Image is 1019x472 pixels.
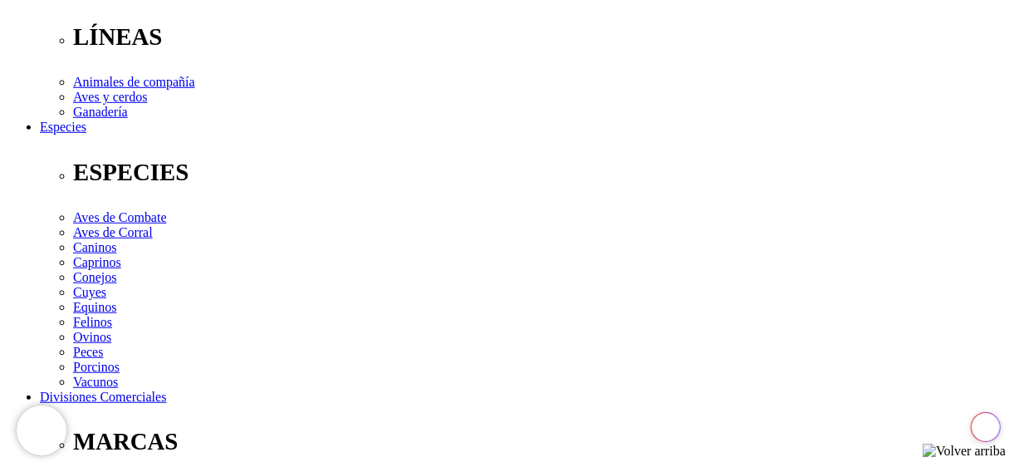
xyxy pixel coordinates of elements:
[73,270,116,284] a: Conejos
[73,210,167,224] a: Aves de Combate
[73,90,147,104] a: Aves y cerdos
[73,360,120,374] a: Porcinos
[73,225,153,239] a: Aves de Corral
[73,428,1012,455] p: MARCAS
[17,406,66,455] iframe: Brevo live chat
[73,300,116,314] a: Equinos
[40,390,166,404] a: Divisiones Comerciales
[73,240,116,254] a: Caninos
[73,23,1012,51] p: LÍNEAS
[923,444,1006,459] img: Volver arriba
[40,120,86,134] a: Especies
[73,375,118,389] a: Vacunos
[73,345,103,359] a: Peces
[73,315,112,329] a: Felinos
[73,255,121,269] a: Caprinos
[73,75,195,89] a: Animales de compañía
[73,285,106,299] a: Cuyes
[73,105,128,119] a: Ganadería
[73,159,1012,186] p: ESPECIES
[73,330,111,344] a: Ovinos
